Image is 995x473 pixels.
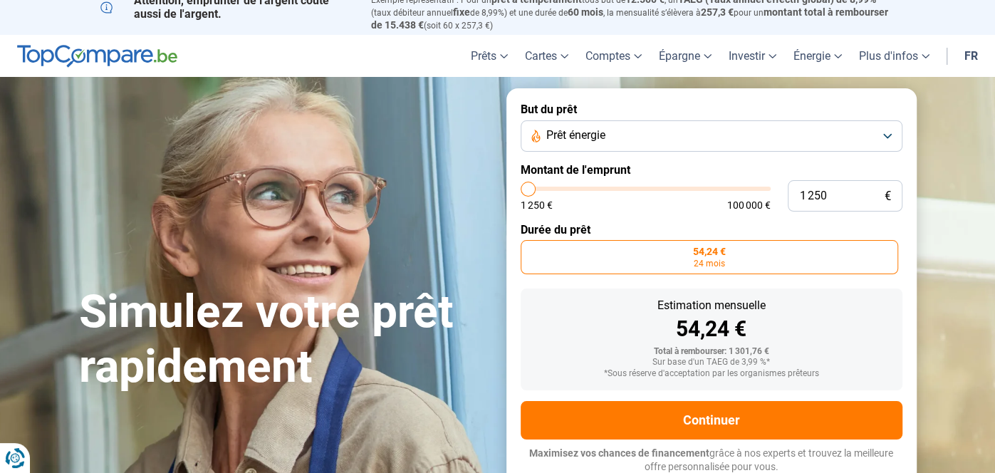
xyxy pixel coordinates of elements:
a: Investir [720,35,785,77]
span: Prêt énergie [546,128,605,143]
label: But du prêt [521,103,902,116]
div: 54,24 € [532,318,891,340]
span: fixe [453,6,470,18]
label: Montant de l'emprunt [521,163,902,177]
span: 257,3 € [701,6,734,18]
img: TopCompare [17,45,177,68]
span: 100 000 € [727,200,771,210]
span: Maximisez vos chances de financement [529,447,709,459]
span: 60 mois [568,6,603,18]
div: Sur base d'un TAEG de 3,99 %* [532,358,891,368]
label: Durée du prêt [521,223,902,236]
div: Estimation mensuelle [532,300,891,311]
a: Épargne [650,35,720,77]
button: Continuer [521,401,902,440]
div: *Sous réserve d'acceptation par les organismes prêteurs [532,369,891,379]
a: Prêts [462,35,516,77]
button: Prêt énergie [521,120,902,152]
h1: Simulez votre prêt rapidement [79,285,489,395]
a: Comptes [577,35,650,77]
a: Cartes [516,35,577,77]
span: 54,24 € [693,246,726,256]
span: € [885,190,891,202]
div: Total à rembourser: 1 301,76 € [532,347,891,357]
a: fr [956,35,986,77]
span: 1 250 € [521,200,553,210]
a: Plus d'infos [850,35,938,77]
a: Énergie [785,35,850,77]
span: 24 mois [694,259,725,268]
span: montant total à rembourser de 15.438 € [371,6,888,31]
